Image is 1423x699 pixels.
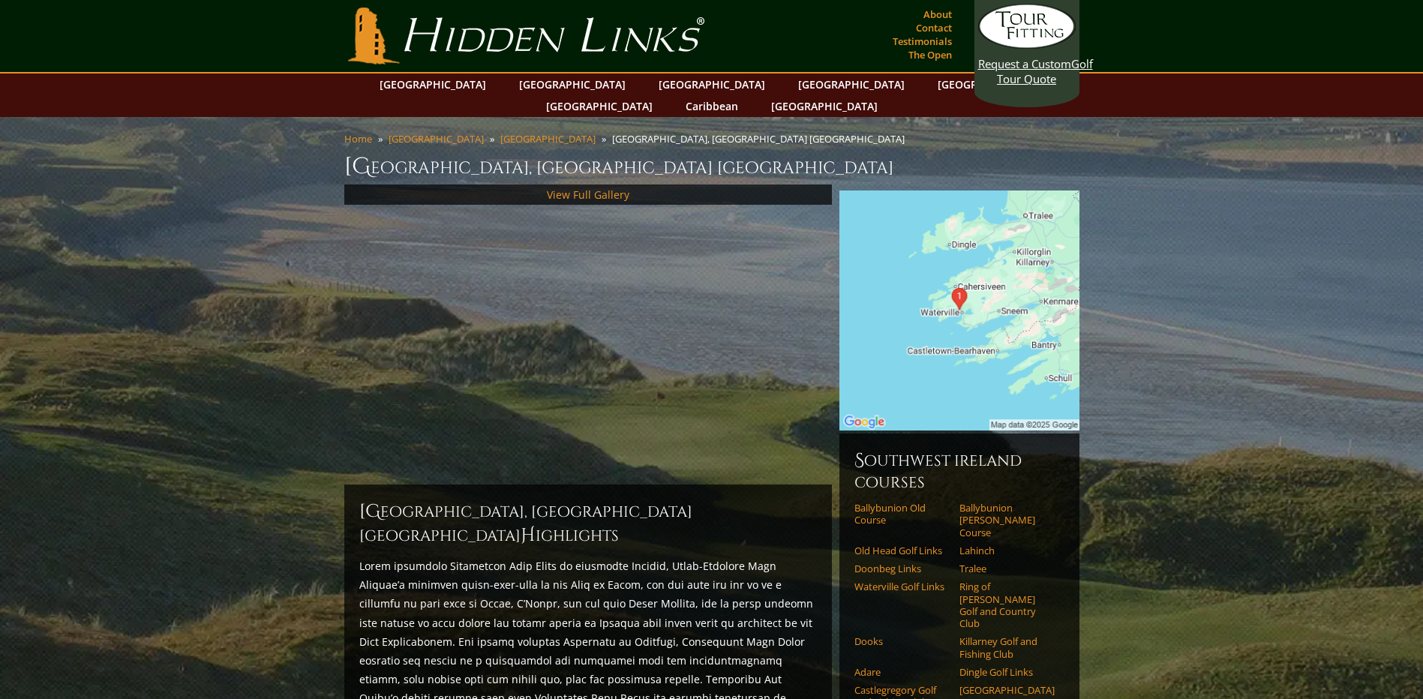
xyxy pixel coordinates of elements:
h6: Southwest Ireland Courses [854,448,1064,493]
a: The Open [905,44,956,65]
a: [GEOGRAPHIC_DATA] [651,73,773,95]
span: Request a Custom [978,56,1071,71]
a: [GEOGRAPHIC_DATA] [389,132,484,145]
a: [GEOGRAPHIC_DATA] [539,95,660,117]
img: Google Map of Waterville Golf Links, Waterville Ireland [839,190,1079,430]
a: [GEOGRAPHIC_DATA] [764,95,885,117]
a: [GEOGRAPHIC_DATA] [512,73,633,95]
a: View Full Gallery [547,187,629,202]
a: Killarney Golf and Fishing Club [959,635,1055,660]
a: [GEOGRAPHIC_DATA] [791,73,912,95]
a: Lahinch [959,544,1055,556]
a: Ring of [PERSON_NAME] Golf and Country Club [959,580,1055,629]
a: Adare [854,666,950,678]
h2: [GEOGRAPHIC_DATA], [GEOGRAPHIC_DATA] [GEOGRAPHIC_DATA] ighlights [359,499,817,547]
a: Dingle Golf Links [959,666,1055,678]
a: Waterville Golf Links [854,580,950,592]
a: Home [344,132,372,145]
span: H [521,523,536,547]
a: [GEOGRAPHIC_DATA] [959,684,1055,696]
a: Testimonials [889,31,956,52]
a: [GEOGRAPHIC_DATA] [930,73,1052,95]
a: Dooks [854,635,950,647]
h1: [GEOGRAPHIC_DATA], [GEOGRAPHIC_DATA] [GEOGRAPHIC_DATA] [344,151,1079,181]
a: Ballybunion [PERSON_NAME] Course [959,502,1055,538]
a: Ballybunion Old Course [854,502,950,526]
a: Contact [912,17,956,38]
a: [GEOGRAPHIC_DATA] [372,73,494,95]
a: Old Head Golf Links [854,544,950,556]
a: Doonbeg Links [854,562,950,574]
a: Request a CustomGolf Tour Quote [978,4,1076,86]
a: About [920,4,956,25]
a: Caribbean [678,95,746,117]
a: [GEOGRAPHIC_DATA] [500,132,596,145]
a: Tralee [959,562,1055,574]
li: [GEOGRAPHIC_DATA], [GEOGRAPHIC_DATA] [GEOGRAPHIC_DATA] [612,132,911,145]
